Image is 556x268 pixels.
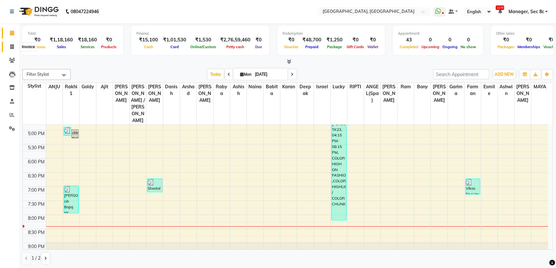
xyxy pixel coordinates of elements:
[163,83,179,98] span: Danish
[414,83,430,91] span: Bony
[314,83,330,91] span: israel
[366,45,380,49] span: Wallet
[47,36,75,44] div: ₹1,18,160
[113,83,129,104] span: [PERSON_NAME]
[531,83,548,91] span: MAYA
[364,83,380,104] span: ANGEL(Spa)
[46,83,63,91] span: ANJU
[481,83,498,98] span: Esmile
[448,83,464,98] span: Garima
[218,36,253,44] div: ₹2,76,59,460
[72,130,79,138] div: clitm, TK24, 05:00 PM-05:20 PM, EYE BROW (THREADING)
[136,36,161,44] div: ₹15,100
[75,36,100,44] div: ₹18,160
[189,45,218,49] span: Online/Custom
[496,45,516,49] span: Packages
[27,201,46,208] div: 7:30 PM
[496,5,504,10] span: 1170
[28,36,47,44] div: ₹0
[27,187,46,194] div: 7:00 PM
[300,36,324,44] div: ₹48,700
[230,83,247,98] span: Ashish
[420,36,441,44] div: 0
[280,83,297,91] span: Karan
[420,45,441,49] span: Upcoming
[508,8,544,15] span: Manager, Sec 8c
[27,243,46,250] div: 9:00 PM
[253,36,264,44] div: ₹0
[398,31,478,36] div: Appointment
[239,72,253,77] span: Mon
[498,9,502,14] a: 1170
[31,255,40,262] span: 1 / 2
[27,229,46,236] div: 8:30 PM
[282,31,380,36] div: Redemption
[100,45,118,49] span: Products
[180,83,196,98] span: Arshad
[304,45,320,49] span: Prepaid
[366,36,380,44] div: ₹0
[433,69,489,79] input: Search Appointment
[147,179,162,192] div: Sheetal & [PERSON_NAME], TK32, 06:45 PM-07:15 PM, SHAVE / [PERSON_NAME] TRIM (MEN)
[136,31,264,36] div: Finance
[71,3,99,21] b: 08047224946
[459,36,478,44] div: 0
[64,127,71,135] div: clitm, TK25, 04:55 PM-05:15 PM, EYE BROW (THREADING)
[23,83,46,90] div: Stylist
[225,45,246,49] span: Petty cash
[100,36,118,44] div: ₹0
[27,173,46,179] div: 6:30 PM
[495,72,514,77] span: ADD NEW
[381,83,397,104] span: [PERSON_NAME]
[459,45,478,49] span: No show
[326,45,343,49] span: Package
[28,31,118,36] div: Total
[208,69,224,79] span: Today
[253,70,285,79] input: 2025-09-01
[493,70,515,79] button: ADD NEW
[27,144,46,151] div: 5:30 PM
[27,130,46,137] div: 5:00 PM
[282,45,300,49] span: Voucher
[27,159,46,165] div: 6:00 PM
[345,36,366,44] div: ₹0
[130,83,146,125] span: [PERSON_NAME] / [PERSON_NAME]
[515,83,531,104] span: [PERSON_NAME]
[332,108,346,220] div: Mr [PERSON_NAME], TK23, 04:15 PM-08:15 PM, COLOR HIGH ON FASHION ,COLOR HIGHLIGHTS / COLOR CHUNKS
[498,83,514,98] span: Ashwin
[441,36,459,44] div: 0
[282,36,300,44] div: ₹0
[189,36,218,44] div: ₹1,530
[143,45,155,49] span: Cash
[465,83,481,98] span: Farman
[27,215,46,222] div: 8:00 PM
[63,83,79,98] span: Rakhi 1
[331,83,347,91] span: Lucky
[345,45,366,49] span: Gift Cards
[96,83,113,91] span: Ajit
[197,83,213,104] span: [PERSON_NAME]
[20,43,37,51] div: Invoice
[398,45,420,49] span: Completed
[79,45,96,49] span: Services
[264,83,280,98] span: Babita
[496,36,516,44] div: ₹0
[169,45,180,49] span: Card
[398,36,420,44] div: 43
[397,83,414,91] span: Ram
[516,45,542,49] span: Memberships
[516,36,542,44] div: ₹0
[441,45,459,49] span: Ongoing
[27,72,49,77] span: Filter Stylist
[55,45,68,49] span: Sales
[347,83,364,91] span: RIPTI
[16,3,60,21] img: logo
[213,83,230,98] span: Rabya
[431,83,447,104] span: [PERSON_NAME]
[146,83,163,104] span: [PERSON_NAME]
[64,186,79,213] div: [PERSON_NAME] c/o Bajaj sir, TK27, 07:00 PM-08:00 PM, CASMARA FACIAL
[297,83,313,98] span: deepak
[254,45,264,49] span: Due
[247,83,263,91] span: Naina
[161,36,189,44] div: ₹1,01,530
